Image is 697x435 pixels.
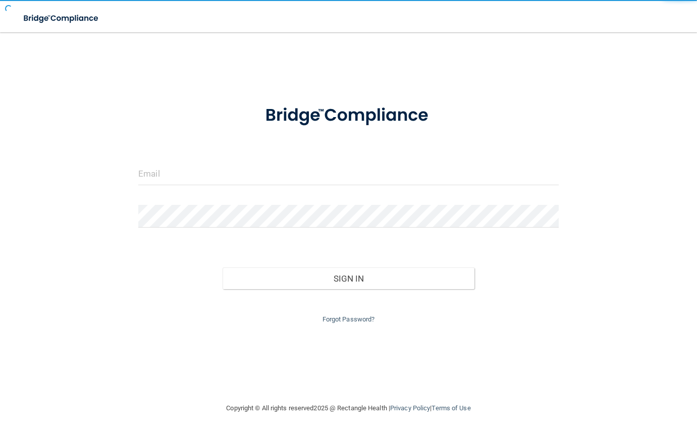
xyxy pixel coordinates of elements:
input: Email [138,162,559,185]
div: Copyright © All rights reserved 2025 @ Rectangle Health | | [165,392,533,424]
a: Privacy Policy [390,404,430,412]
a: Forgot Password? [323,315,375,323]
a: Terms of Use [432,404,470,412]
img: bridge_compliance_login_screen.278c3ca4.svg [15,8,108,29]
button: Sign In [223,267,475,290]
img: bridge_compliance_login_screen.278c3ca4.svg [247,93,450,138]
